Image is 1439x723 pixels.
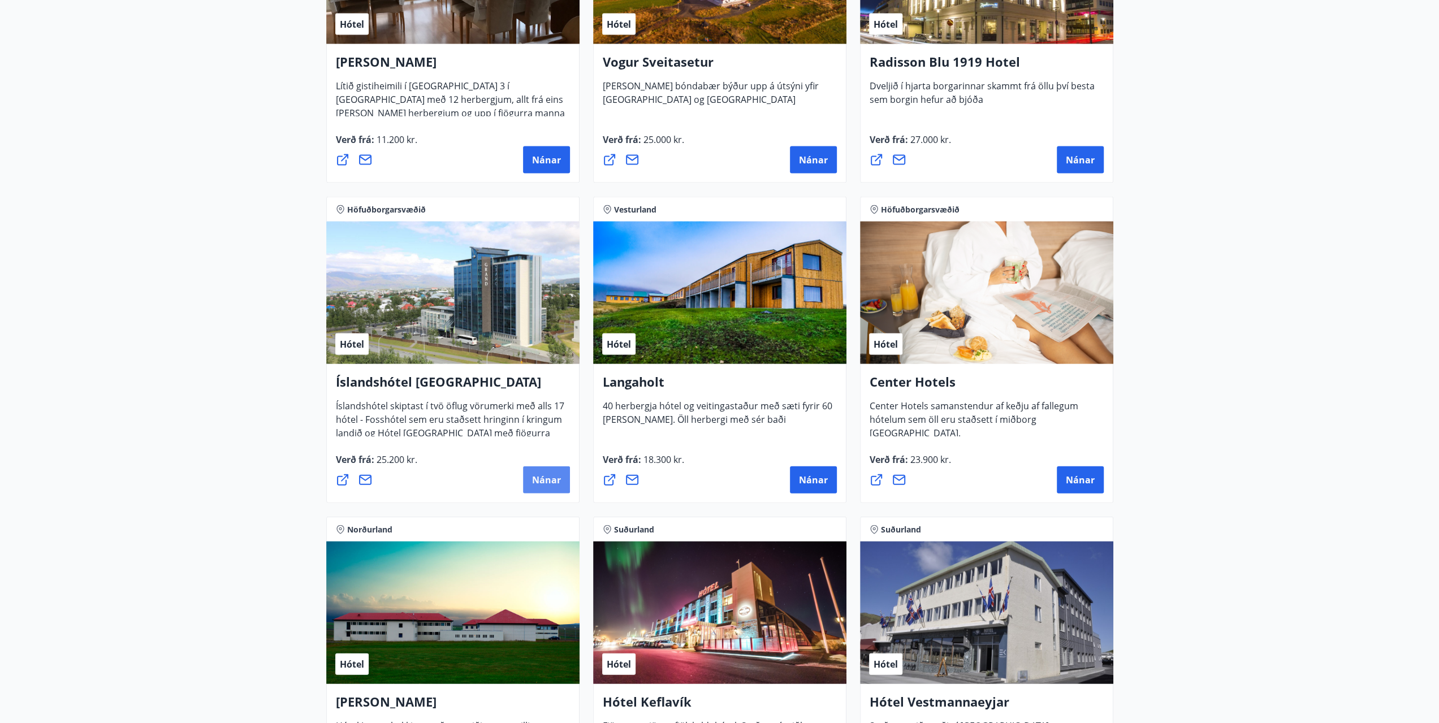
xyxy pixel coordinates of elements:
span: Nánar [799,154,828,166]
button: Nánar [790,146,837,174]
span: Dveljið í hjarta borgarinnar skammt frá öllu því besta sem borgin hefur að bjóða [870,80,1095,115]
span: Hótel [340,18,364,31]
span: Hótel [340,658,364,670]
span: Vesturland [614,204,656,215]
button: Nánar [523,146,570,174]
span: Verð frá : [870,133,951,155]
span: Nánar [1066,154,1095,166]
span: Suðurland [881,524,921,535]
span: 25.200 kr. [374,453,417,466]
h4: Center Hotels [870,373,1104,399]
span: Nánar [1066,474,1095,486]
h4: Radisson Blu 1919 Hotel [870,53,1104,79]
span: Hótel [607,338,631,350]
button: Nánar [523,466,570,493]
h4: Hótel Keflavík [603,693,837,719]
span: Hótel [874,338,898,350]
span: 18.300 kr. [641,453,684,466]
span: Hótel [607,18,631,31]
span: 25.000 kr. [641,133,684,146]
span: Hótel [340,338,364,350]
h4: Hótel Vestmannaeyjar [870,693,1104,719]
h4: Íslandshótel [GEOGRAPHIC_DATA] [336,373,570,399]
h4: [PERSON_NAME] [336,693,570,719]
span: Center Hotels samanstendur af keðju af fallegum hótelum sem öll eru staðsett í miðborg [GEOGRAPHI... [870,400,1078,448]
span: Hótel [874,658,898,670]
span: Nánar [799,474,828,486]
span: Verð frá : [336,453,417,475]
span: Hótel [874,18,898,31]
button: Nánar [1057,466,1104,493]
span: Íslandshótel skiptast í tvö öflug vörumerki með alls 17 hótel - Fosshótel sem eru staðsett hringi... [336,400,564,462]
button: Nánar [790,466,837,493]
span: Verð frá : [603,133,684,155]
span: 40 herbergja hótel og veitingastaður með sæti fyrir 60 [PERSON_NAME]. Öll herbergi með sér baði [603,400,832,435]
span: Verð frá : [603,453,684,475]
span: 27.000 kr. [908,133,951,146]
span: Verð frá : [336,133,417,155]
span: Höfuðborgarsvæðið [881,204,960,215]
span: [PERSON_NAME] bóndabær býður upp á útsýni yfir [GEOGRAPHIC_DATA] og [GEOGRAPHIC_DATA] [603,80,819,115]
span: Lítið gistiheimili í [GEOGRAPHIC_DATA] 3 í [GEOGRAPHIC_DATA] með 12 herbergjum, allt frá eins [PE... [336,80,565,142]
h4: [PERSON_NAME] [336,53,570,79]
button: Nánar [1057,146,1104,174]
h4: Langaholt [603,373,837,399]
span: Verð frá : [870,453,951,475]
span: Norðurland [347,524,392,535]
span: Suðurland [614,524,654,535]
span: Höfuðborgarsvæðið [347,204,426,215]
span: Nánar [532,474,561,486]
span: 11.200 kr. [374,133,417,146]
span: Nánar [532,154,561,166]
span: Hótel [607,658,631,670]
span: 23.900 kr. [908,453,951,466]
h4: Vogur Sveitasetur [603,53,837,79]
